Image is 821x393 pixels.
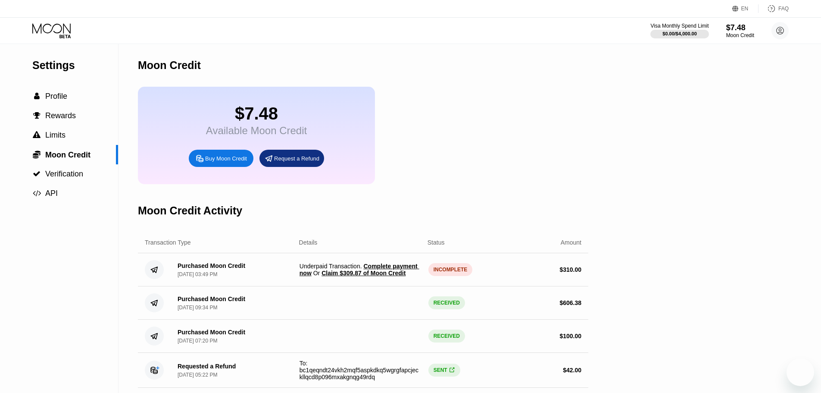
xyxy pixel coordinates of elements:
div: Transaction Type [145,239,191,246]
span: Or [312,270,322,277]
span:  [33,170,41,178]
span: Complete payment now [300,263,419,277]
span:  [34,92,40,100]
div:  [32,131,41,139]
span: Profile [45,92,67,101]
span: API [45,189,58,198]
div: RECEIVED [428,296,465,309]
span:  [33,131,41,139]
div: Visa Monthly Spend Limit [650,23,709,29]
div:  [32,189,41,197]
div: $0.00 / $4,000.00 [662,31,697,36]
span: Claim $309.87 of Moon Credit [322,270,406,277]
div: FAQ [778,6,789,12]
div: [DATE] 07:20 PM [178,338,217,344]
div: $ 100.00 [559,333,581,340]
span: Underpaid Transaction . [300,263,421,277]
div: Moon Credit [726,32,754,38]
div:  [32,170,41,178]
span:  [33,150,41,159]
span: Limits [45,131,66,139]
div: Amount [561,239,581,246]
iframe: Button to launch messaging window, conversation in progress [787,358,814,386]
div: Purchased Moon Credit [178,329,245,336]
div: SENT [428,364,460,377]
div: $ 42.00 [563,367,581,374]
div: Moon Credit [138,59,201,72]
div: Requested a Refund [178,363,236,370]
div: [DATE] 09:34 PM [178,305,217,311]
div: Buy Moon Credit [189,150,253,167]
div: $ 606.38 [559,299,581,306]
div: Request a Refund [274,155,319,162]
div: [DATE] 05:22 PM [178,372,217,378]
span: Verification [45,170,83,178]
div: Details [299,239,318,246]
div:  [32,150,41,159]
span: To: bc1qeqndt24vkh2mqf5aspkdkq5wgrgfapcjeckllqcd8p096mxakgnqg49rdq [300,360,418,380]
span:  [33,112,41,119]
div:  [449,367,455,374]
div: $ 310.00 [559,266,581,273]
div: Purchased Moon Credit [178,296,245,302]
div: Visa Monthly Spend Limit$0.00/$4,000.00 [650,23,709,38]
div: $7.48Moon Credit [726,23,754,38]
div: Moon Credit Activity [138,204,242,217]
div: EN [741,6,749,12]
div: RECEIVED [428,330,465,343]
div: $7.48 [206,104,307,123]
div:  [32,112,41,119]
div: EN [732,4,759,13]
div: Status [428,239,445,246]
div: $7.48 [726,23,754,32]
div: Purchased Moon Credit [178,262,245,269]
div: Request a Refund [259,150,324,167]
div:  [32,92,41,100]
span: Moon Credit [45,151,91,159]
span:  [450,367,454,374]
div: [DATE] 03:49 PM [178,271,217,277]
div: Settings [32,59,118,72]
div: FAQ [759,4,789,13]
span: Rewards [45,111,76,120]
span:  [33,189,41,197]
div: Buy Moon Credit [205,155,247,162]
div: INCOMPLETE [428,263,473,276]
div: Available Moon Credit [206,125,307,137]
